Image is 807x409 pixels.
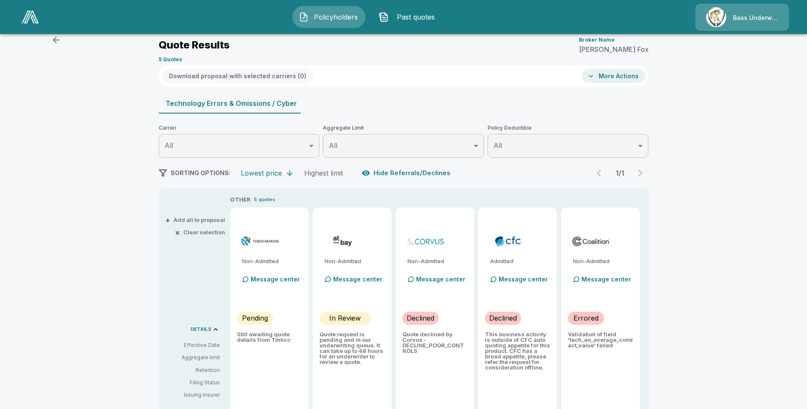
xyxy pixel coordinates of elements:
[259,196,275,203] p: quotes
[165,366,220,374] p: Retention
[611,170,628,176] p: 1 / 1
[292,6,365,28] button: Policyholders IconPolicyholders
[241,169,282,177] div: Lowest price
[165,141,173,150] span: All
[571,235,611,247] img: coalitioneo
[240,235,280,247] img: tmhcceo
[323,235,362,247] img: atbayeo
[299,12,309,22] img: Policyholders Icon
[333,275,382,284] p: Message center
[582,275,631,284] p: Message center
[251,275,300,284] p: Message center
[242,313,268,323] p: Pending
[165,391,220,399] p: Issuing Insurer
[237,332,302,343] p: Still awaiting quote details from Tmhcc
[579,46,649,53] p: [PERSON_NAME] Fox
[325,258,385,264] p: Non-Admitted
[392,12,439,22] span: Past quotes
[159,124,320,132] span: Carrier
[22,11,39,23] img: AA Logo
[312,12,359,22] span: Policyholders
[485,332,550,370] p: This business activity is outside of CFC auto quoting appetite for this product. CFC has a broad ...
[191,327,211,332] p: DETAILS
[165,354,220,361] p: Aggregate limit
[573,313,599,323] p: Errored
[254,196,257,203] p: 5
[319,332,385,365] p: Quote request is pending and in our underwriting queue. It can take up to 48 hours for an underwr...
[230,196,251,204] p: OTHER
[568,332,633,348] p: Validation of field 'tech_eo_average_contract_value' failed
[402,332,468,354] p: Quote declined by Corvus - DECLINE_POOR_CONTROLS
[165,217,170,223] span: +
[329,141,337,150] span: All
[499,275,548,284] p: Message center
[488,124,649,132] span: Policy Deductible
[379,12,389,22] img: Past quotes Icon
[165,341,220,349] p: Effective Date
[329,313,361,323] p: In Review
[167,217,225,223] button: +Add all to proposal
[175,230,180,235] span: ×
[416,275,465,284] p: Message center
[242,258,302,264] p: Non-Admitted
[488,235,528,247] img: cfceo
[360,165,454,181] button: Hide Referrals/Declines
[493,141,502,150] span: All
[579,37,615,43] p: Broker Name
[408,258,468,264] p: Non-Admitted
[171,169,231,176] span: SORTING OPTIONS:
[159,40,230,50] p: Quote Results
[162,69,313,83] button: Download proposal with selected carriers (0)
[304,169,343,177] div: Highest limit
[489,313,517,323] p: Declined
[372,6,445,28] button: Past quotes IconPast quotes
[323,124,484,132] span: Aggregate Limit
[582,69,645,83] button: More Actions
[407,313,434,323] p: Declined
[159,57,182,62] p: 5 Quotes
[177,230,225,235] button: ×Clear selection
[573,258,633,264] p: Non-Admitted
[159,93,304,114] button: Technology Errors & Omissions / Cyber
[490,258,550,264] p: Admitted
[406,235,445,247] img: corvuseo
[165,379,220,386] p: Filing Status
